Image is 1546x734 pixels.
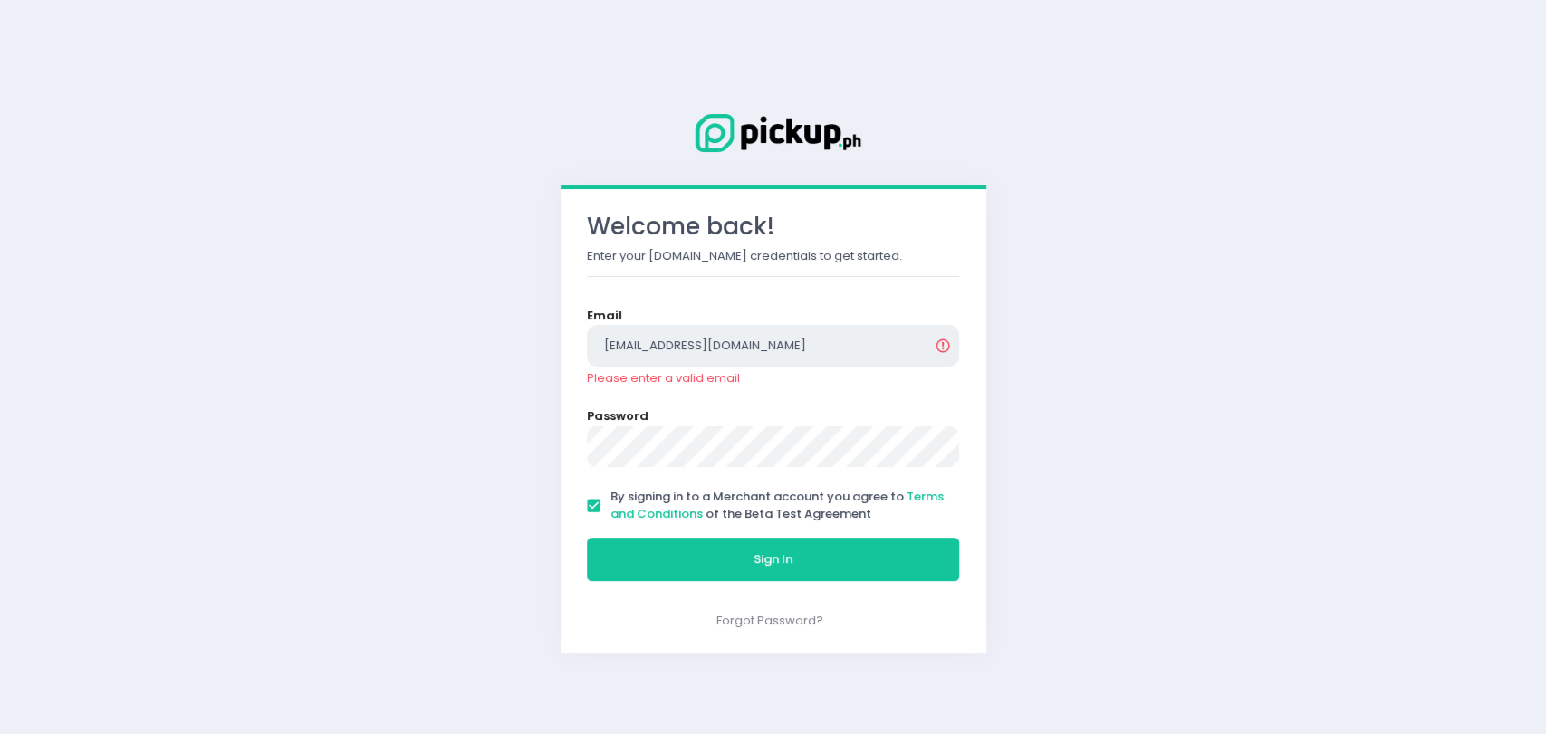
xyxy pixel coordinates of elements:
[587,213,960,241] h3: Welcome back!
[587,369,960,387] div: Please enter a valid email
[587,307,622,325] label: Email
[587,325,960,367] input: Email
[716,612,823,629] a: Forgot Password?
[683,110,864,156] img: Logo
[754,550,792,567] span: Sign In
[587,407,648,425] label: Password
[610,488,944,523] a: Terms and Conditions
[610,488,944,523] span: By signing in to a Merchant account you agree to of the Beta Test Agreement
[587,538,960,581] button: Sign In
[587,247,960,265] p: Enter your [DOMAIN_NAME] credentials to get started.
